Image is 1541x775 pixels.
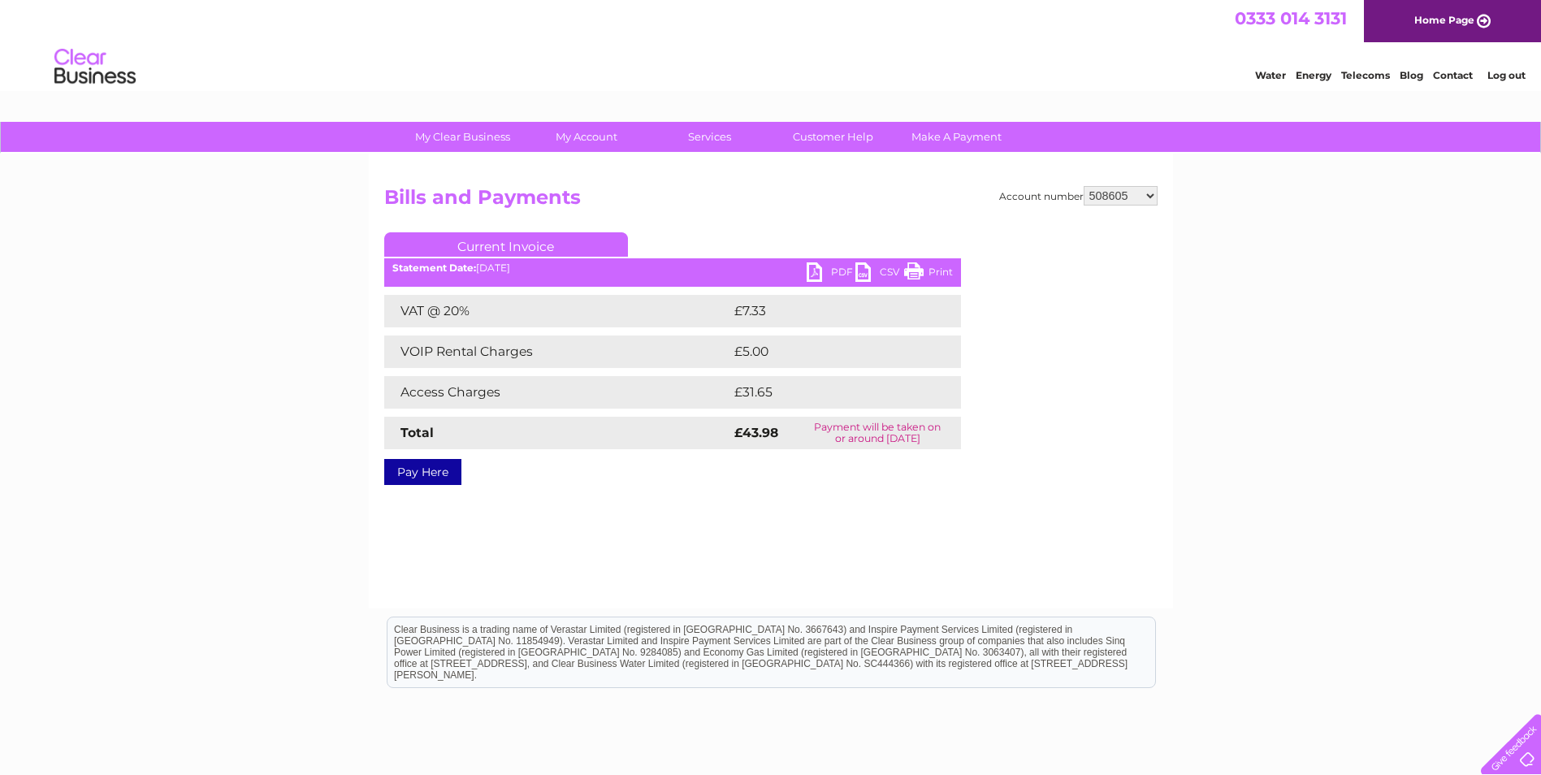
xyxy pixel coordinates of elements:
[1400,69,1423,81] a: Blog
[396,122,530,152] a: My Clear Business
[890,122,1024,152] a: Make A Payment
[807,262,855,286] a: PDF
[730,376,927,409] td: £31.65
[384,376,730,409] td: Access Charges
[1296,69,1331,81] a: Energy
[999,186,1158,206] div: Account number
[904,262,953,286] a: Print
[384,262,961,274] div: [DATE]
[54,42,136,92] img: logo.png
[384,336,730,368] td: VOIP Rental Charges
[730,295,922,327] td: £7.33
[734,425,778,440] strong: £43.98
[1341,69,1390,81] a: Telecoms
[730,336,924,368] td: £5.00
[1255,69,1286,81] a: Water
[1433,69,1473,81] a: Contact
[794,417,961,449] td: Payment will be taken on or around [DATE]
[766,122,900,152] a: Customer Help
[384,186,1158,217] h2: Bills and Payments
[1487,69,1526,81] a: Log out
[1235,8,1347,28] a: 0333 014 3131
[392,262,476,274] b: Statement Date:
[384,295,730,327] td: VAT @ 20%
[400,425,434,440] strong: Total
[384,459,461,485] a: Pay Here
[855,262,904,286] a: CSV
[384,232,628,257] a: Current Invoice
[387,9,1155,79] div: Clear Business is a trading name of Verastar Limited (registered in [GEOGRAPHIC_DATA] No. 3667643...
[519,122,653,152] a: My Account
[643,122,777,152] a: Services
